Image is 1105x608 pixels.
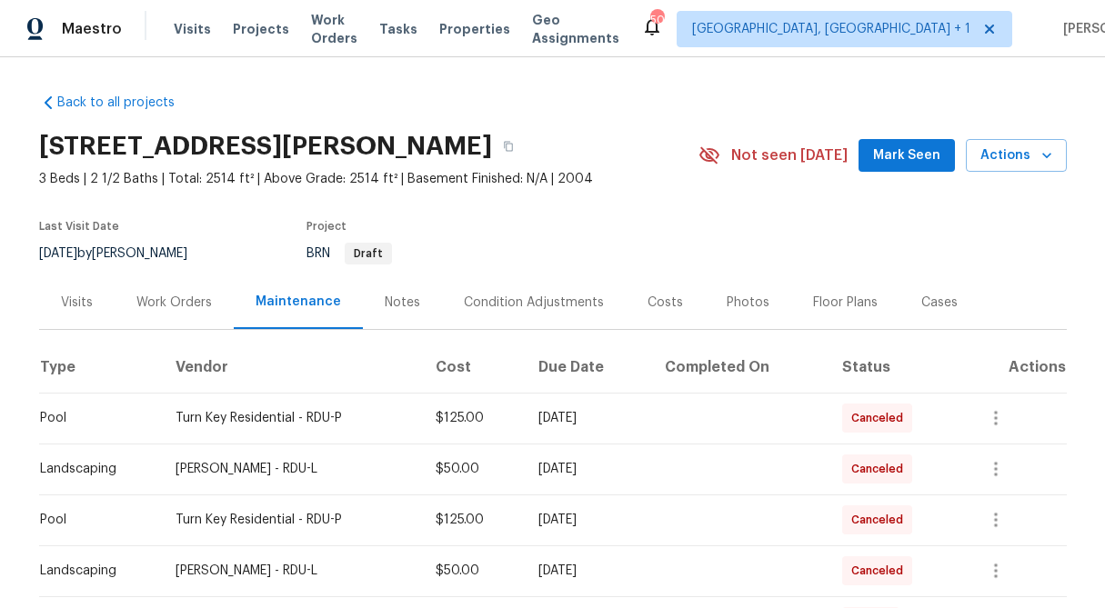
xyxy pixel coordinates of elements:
[492,130,525,163] button: Copy Address
[176,511,407,529] div: Turn Key Residential - RDU-P
[436,562,509,580] div: $50.00
[379,23,417,35] span: Tasks
[464,294,604,312] div: Condition Adjustments
[385,294,420,312] div: Notes
[233,20,289,38] span: Projects
[39,94,214,112] a: Back to all projects
[421,342,524,393] th: Cost
[851,409,910,427] span: Canceled
[39,247,77,260] span: [DATE]
[39,137,492,155] h2: [STREET_ADDRESS][PERSON_NAME]
[136,294,212,312] div: Work Orders
[347,248,390,259] span: Draft
[538,511,635,529] div: [DATE]
[39,342,161,393] th: Type
[851,460,910,478] span: Canceled
[176,562,407,580] div: [PERSON_NAME] - RDU-L
[176,409,407,427] div: Turn Key Residential - RDU-P
[39,221,119,232] span: Last Visit Date
[538,562,635,580] div: [DATE]
[311,11,357,47] span: Work Orders
[61,294,93,312] div: Visits
[959,342,1066,393] th: Actions
[873,145,940,167] span: Mark Seen
[538,409,635,427] div: [DATE]
[650,11,663,29] div: 50
[176,460,407,478] div: [PERSON_NAME] - RDU-L
[39,170,698,188] span: 3 Beds | 2 1/2 Baths | Total: 2514 ft² | Above Grade: 2514 ft² | Basement Finished: N/A | 2004
[40,511,146,529] div: Pool
[966,139,1067,173] button: Actions
[727,294,769,312] div: Photos
[174,20,211,38] span: Visits
[828,342,959,393] th: Status
[40,409,146,427] div: Pool
[62,20,122,38] span: Maestro
[692,20,970,38] span: [GEOGRAPHIC_DATA], [GEOGRAPHIC_DATA] + 1
[39,243,209,264] div: by [PERSON_NAME]
[524,342,649,393] th: Due Date
[439,20,510,38] span: Properties
[40,562,146,580] div: Landscaping
[436,511,509,529] div: $125.00
[256,293,341,311] div: Maintenance
[306,247,392,260] span: BRN
[436,460,509,478] div: $50.00
[161,342,421,393] th: Vendor
[306,221,347,232] span: Project
[851,562,910,580] span: Canceled
[731,146,848,164] span: Not seen [DATE]
[980,145,1052,167] span: Actions
[859,139,955,173] button: Mark Seen
[532,11,619,47] span: Geo Assignments
[921,294,958,312] div: Cases
[436,409,509,427] div: $125.00
[40,460,146,478] div: Landscaping
[851,511,910,529] span: Canceled
[813,294,878,312] div: Floor Plans
[650,342,829,393] th: Completed On
[538,460,635,478] div: [DATE]
[648,294,683,312] div: Costs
